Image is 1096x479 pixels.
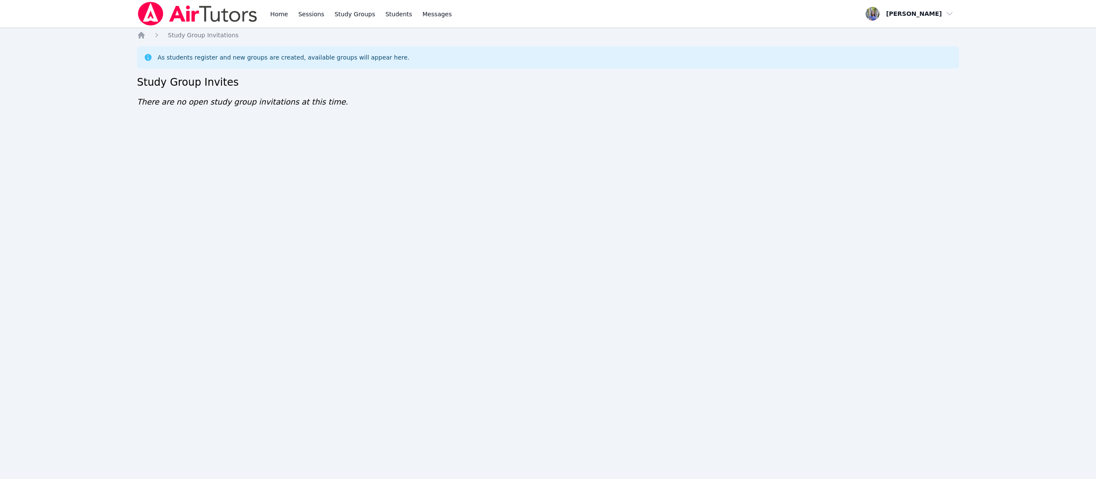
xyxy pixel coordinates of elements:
img: Air Tutors [137,2,258,26]
div: As students register and new groups are created, available groups will appear here. [158,53,409,62]
span: There are no open study group invitations at this time. [137,97,348,106]
nav: Breadcrumb [137,31,959,39]
h2: Study Group Invites [137,75,959,89]
span: Study Group Invitations [168,32,238,39]
span: Messages [423,10,452,18]
a: Study Group Invitations [168,31,238,39]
